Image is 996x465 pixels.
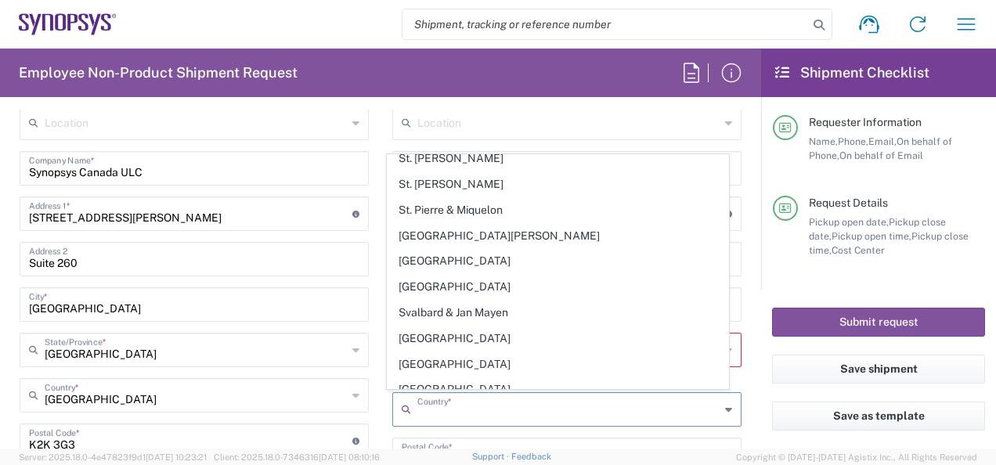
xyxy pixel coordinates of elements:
span: Copyright © [DATE]-[DATE] Agistix Inc., All Rights Reserved [736,450,977,464]
a: Feedback [511,452,551,461]
button: Save as template [772,402,985,431]
span: [GEOGRAPHIC_DATA] [388,377,727,402]
span: Phone, [838,135,868,147]
h2: Shipment Checklist [775,63,929,82]
span: [GEOGRAPHIC_DATA] [388,326,727,351]
span: [GEOGRAPHIC_DATA] [388,275,727,299]
span: [DATE] 10:23:21 [146,452,207,462]
input: Shipment, tracking or reference number [402,9,808,39]
span: [GEOGRAPHIC_DATA] [388,352,727,377]
button: Save shipment [772,355,985,384]
span: Email, [868,135,897,147]
span: Pickup open date, [809,216,889,228]
span: St. [PERSON_NAME] [388,172,727,196]
span: Svalbard & Jan Mayen [388,301,727,325]
span: On behalf of Email [839,150,923,161]
span: Pickup open time, [832,230,911,242]
h2: Employee Non-Product Shipment Request [19,63,298,82]
span: [GEOGRAPHIC_DATA] [388,249,727,273]
span: Name, [809,135,838,147]
a: Support [472,452,511,461]
span: Server: 2025.18.0-4e47823f9d1 [19,452,207,462]
button: Submit request [772,308,985,337]
span: Client: 2025.18.0-7346316 [214,452,380,462]
span: St. [PERSON_NAME] [388,146,727,171]
span: Requester Information [809,116,922,128]
span: St. Pierre & Miquelon [388,198,727,222]
span: [DATE] 08:10:16 [319,452,380,462]
span: Request Details [809,196,888,209]
span: Cost Center [832,244,885,256]
span: [GEOGRAPHIC_DATA][PERSON_NAME] [388,224,727,248]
